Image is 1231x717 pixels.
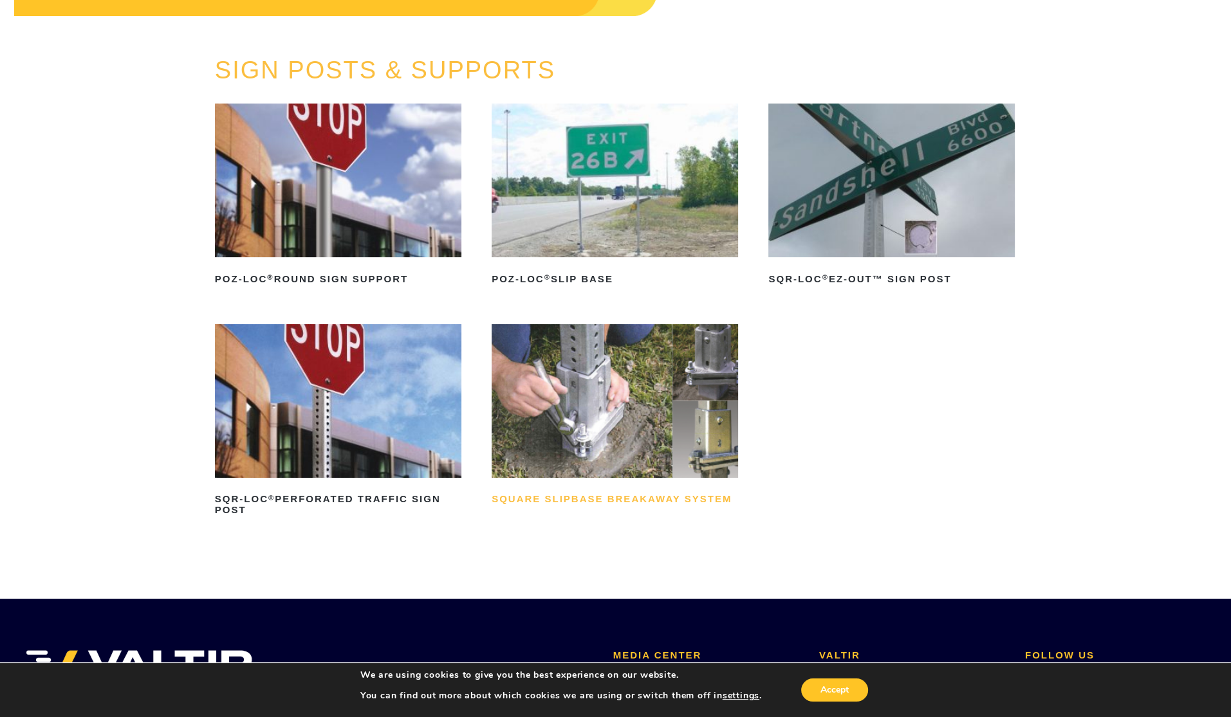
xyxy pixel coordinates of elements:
[215,489,461,520] h2: SQR-LOC Perforated Traffic Sign Post
[215,57,555,84] a: SIGN POSTS & SUPPORTS
[768,104,1015,289] a: SQR-LOC®EZ-Out™ Sign Post
[492,324,738,510] a: Square Slipbase Breakaway System
[819,650,1006,661] h2: VALTIR
[492,269,738,289] h2: POZ-LOC Slip Base
[492,489,738,510] h2: Square Slipbase Breakaway System
[19,650,253,682] img: VALTIR
[360,690,762,702] p: You can find out more about which cookies we are using or switch them off in .
[268,494,275,502] sup: ®
[360,669,762,681] p: We are using cookies to give you the best experience on our website.
[215,104,461,289] a: POZ-LOC®Round Sign Support
[801,678,868,702] button: Accept
[544,273,551,281] sup: ®
[1025,650,1212,661] h2: FOLLOW US
[215,269,461,289] h2: POZ-LOC Round Sign Support
[492,104,738,289] a: POZ-LOC®Slip Base
[723,690,759,702] button: settings
[267,273,273,281] sup: ®
[613,650,800,661] h2: MEDIA CENTER
[215,324,461,520] a: SQR-LOC®Perforated Traffic Sign Post
[768,269,1015,289] h2: SQR-LOC EZ-Out™ Sign Post
[822,273,829,281] sup: ®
